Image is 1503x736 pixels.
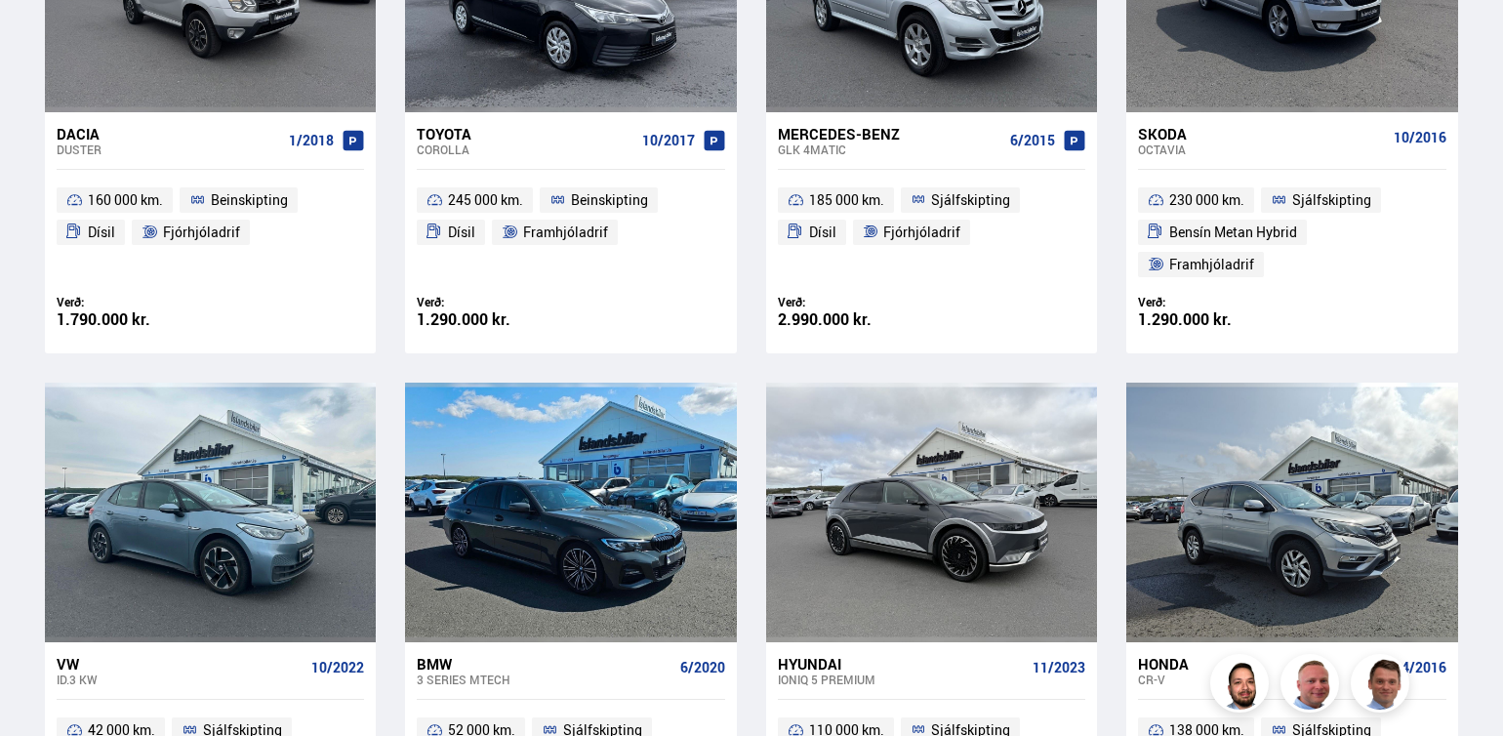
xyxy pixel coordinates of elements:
div: Toyota [417,125,633,143]
button: Opna LiveChat spjallviðmót [16,8,74,66]
span: 160 000 km. [88,188,163,212]
span: Sjálfskipting [1292,188,1371,212]
span: 1/2018 [289,133,334,148]
div: 1.290.000 kr. [417,311,571,328]
span: Beinskipting [571,188,648,212]
span: Dísil [448,221,475,244]
span: 230 000 km. [1169,188,1244,212]
div: ID.3 KW [57,673,304,686]
span: Dísil [88,221,115,244]
span: Dísil [809,221,836,244]
span: 11/2023 [1033,660,1085,675]
span: Bensín Metan Hybrid [1169,221,1297,244]
div: Mercedes-Benz [778,125,1002,143]
span: 4/2016 [1401,660,1446,675]
span: Framhjóladrif [1169,253,1254,276]
div: Verð: [1138,295,1292,309]
div: Verð: [417,295,571,309]
div: Duster [57,143,281,156]
span: Sjálfskipting [931,188,1010,212]
div: 3 series MTECH [417,673,671,686]
a: Mercedes-Benz GLK 4MATIC 6/2015 185 000 km. Sjálfskipting Dísil Fjórhjóladrif Verð: 2.990.000 kr. [766,112,1097,353]
span: 6/2015 [1010,133,1055,148]
div: 2.990.000 kr. [778,311,932,328]
div: 1.290.000 kr. [1138,311,1292,328]
a: Skoda Octavia 10/2016 230 000 km. Sjálfskipting Bensín Metan Hybrid Framhjóladrif Verð: 1.290.000... [1126,112,1457,353]
div: BMW [417,655,671,673]
div: Verð: [57,295,211,309]
div: Skoda [1138,125,1385,143]
div: IONIQ 5 PREMIUM [778,673,1025,686]
div: 1.790.000 kr. [57,311,211,328]
div: Honda [1138,655,1393,673]
span: 6/2020 [680,660,725,675]
img: nhp88E3Fdnt1Opn2.png [1213,657,1272,716]
div: Verð: [778,295,932,309]
img: FbJEzSuNWCJXmdc-.webp [1354,657,1412,716]
div: GLK 4MATIC [778,143,1002,156]
img: siFngHWaQ9KaOqBr.png [1283,657,1342,716]
span: Fjórhjóladrif [883,221,960,244]
span: 185 000 km. [809,188,884,212]
span: 10/2017 [642,133,695,148]
span: 10/2016 [1394,130,1446,145]
div: Hyundai [778,655,1025,673]
span: 10/2022 [311,660,364,675]
a: Toyota Corolla 10/2017 245 000 km. Beinskipting Dísil Framhjóladrif Verð: 1.290.000 kr. [405,112,736,353]
div: Octavia [1138,143,1385,156]
span: 245 000 km. [448,188,523,212]
a: Dacia Duster 1/2018 160 000 km. Beinskipting Dísil Fjórhjóladrif Verð: 1.790.000 kr. [45,112,376,353]
span: Fjórhjóladrif [163,221,240,244]
div: Corolla [417,143,633,156]
div: CR-V [1138,673,1393,686]
span: Framhjóladrif [523,221,608,244]
div: Dacia [57,125,281,143]
span: Beinskipting [211,188,288,212]
div: VW [57,655,304,673]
